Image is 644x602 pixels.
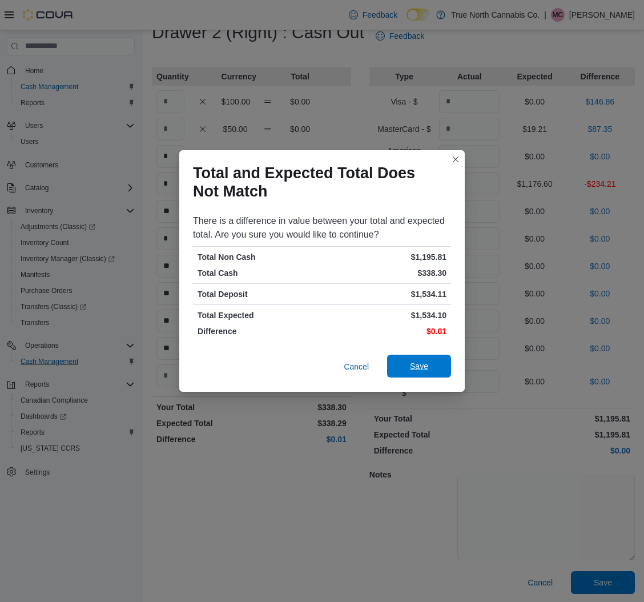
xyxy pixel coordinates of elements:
p: $1,534.10 [324,310,446,321]
span: Save [410,360,428,372]
p: Total Cash [198,267,320,279]
button: Save [387,355,451,378]
span: Cancel [344,361,369,372]
p: Total Expected [198,310,320,321]
button: Closes this modal window [449,152,462,166]
p: Total Non Cash [198,251,320,263]
p: $1,534.11 [324,288,446,300]
div: There is a difference in value between your total and expected total. Are you sure you would like... [193,214,451,242]
button: Cancel [339,355,373,378]
p: $338.30 [324,267,446,279]
p: Difference [198,326,320,337]
p: $0.01 [324,326,446,337]
p: Total Deposit [198,288,320,300]
h1: Total and Expected Total Does Not Match [193,164,442,200]
p: $1,195.81 [324,251,446,263]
